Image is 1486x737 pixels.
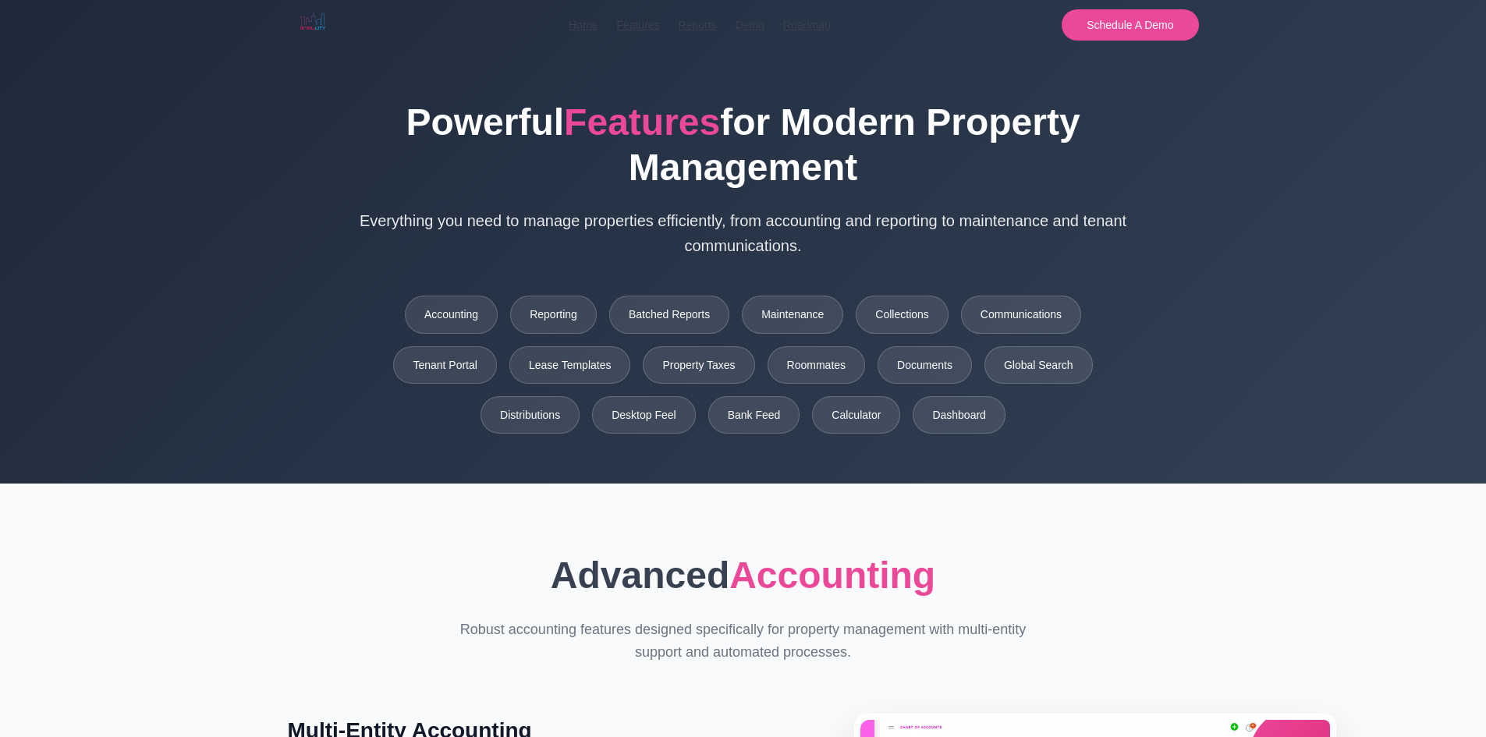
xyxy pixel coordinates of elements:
img: Simplicity Logo [288,3,338,41]
a: Dashboard [913,396,1005,434]
a: Maintenance [742,296,843,333]
a: Communications [961,296,1081,333]
a: Global Search [984,346,1093,384]
a: Home [569,16,598,34]
span: Accounting [729,555,935,596]
a: Property Taxes [643,346,754,384]
a: Features [616,16,659,34]
a: Distributions [481,396,580,434]
a: Demo [736,16,764,34]
a: Bank Feed [708,396,800,434]
h1: Powerful for Modern Property Management [353,100,1133,190]
a: Calculator [812,396,900,434]
a: Tenant Portal [393,346,497,384]
p: Robust accounting features designed specifically for property management with multi-entity suppor... [444,618,1043,664]
a: Reporting [510,296,597,333]
h2: Advanced [288,546,1199,606]
a: Collections [856,296,948,333]
a: Documents [878,346,972,384]
a: Roadmap [783,16,831,34]
a: Reports [679,16,717,34]
span: Features [564,101,720,143]
a: Lease Templates [509,346,631,384]
a: Accounting [405,296,498,333]
a: Roommates [768,346,865,384]
a: Batched Reports [609,296,729,333]
a: Desktop Feel [592,396,695,434]
p: Everything you need to manage properties efficiently, from accounting and reporting to maintenanc... [353,208,1133,258]
button: Schedule A Demo [1062,9,1198,41]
